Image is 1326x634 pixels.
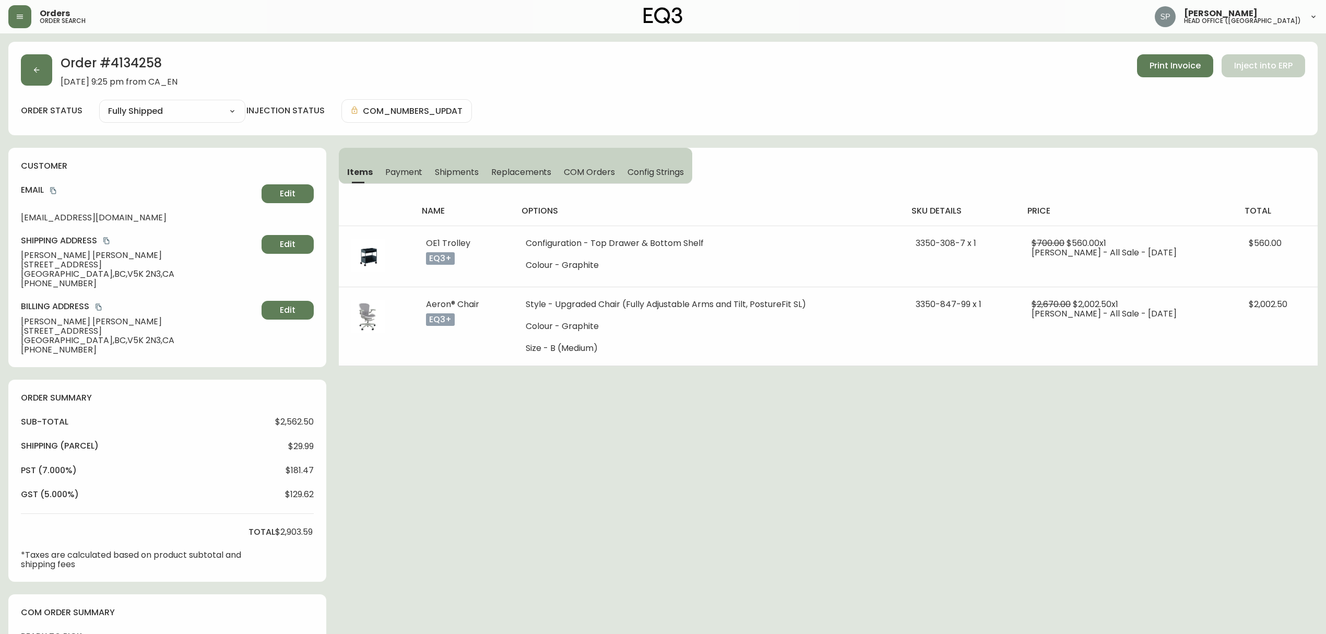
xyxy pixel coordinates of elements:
[21,392,314,404] h4: order summary
[21,550,275,569] p: *Taxes are calculated based on product subtotal and shipping fees
[916,298,981,310] span: 3350-847-99 x 1
[248,526,275,538] h4: total
[526,344,891,353] li: Size - B (Medium)
[1249,237,1282,249] span: $560.00
[351,300,385,333] img: 0822fe5a-213f-45c7-b14c-cef6ebddc79fOptional[Aeron-2023-LPs_0005_850-00.jpg].jpg
[21,345,257,355] span: [PHONE_NUMBER]
[435,167,479,178] span: Shipments
[93,302,104,312] button: copy
[21,607,314,618] h4: com order summary
[21,489,79,500] h4: gst (5.000%)
[246,105,325,116] h4: injection status
[21,260,257,269] span: [STREET_ADDRESS]
[628,167,684,178] span: Config Strings
[280,188,295,199] span: Edit
[21,184,257,196] h4: Email
[21,317,257,326] span: [PERSON_NAME] [PERSON_NAME]
[526,239,891,248] li: Configuration - Top Drawer & Bottom Shelf
[280,239,295,250] span: Edit
[1184,18,1301,24] h5: head office ([GEOGRAPHIC_DATA])
[1032,237,1064,249] span: $700.00
[40,9,70,18] span: Orders
[275,527,313,537] span: $2,903.59
[1150,60,1201,72] span: Print Invoice
[21,416,68,428] h4: sub-total
[1073,298,1118,310] span: $2,002.50 x 1
[1027,205,1228,217] h4: price
[1032,308,1177,320] span: [PERSON_NAME] - All Sale - [DATE]
[262,184,314,203] button: Edit
[526,300,891,309] li: Style - Upgraded Chair (Fully Adjustable Arms and Tilt, PostureFit SL)
[1067,237,1106,249] span: $560.00 x 1
[351,239,385,272] img: 67163cd8-fb3a-4719-9900-29f54d4dfb9b.jpg
[61,54,177,77] h2: Order # 4134258
[262,235,314,254] button: Edit
[285,490,314,499] span: $129.62
[48,185,58,196] button: copy
[21,235,257,246] h4: Shipping Address
[21,279,257,288] span: [PHONE_NUMBER]
[426,298,479,310] span: Aeron® Chair
[1032,246,1177,259] span: [PERSON_NAME] - All Sale - [DATE]
[286,466,314,475] span: $181.47
[61,77,177,87] span: [DATE] 9:25 pm from CA_EN
[21,326,257,336] span: [STREET_ADDRESS]
[21,251,257,260] span: [PERSON_NAME] [PERSON_NAME]
[526,261,891,270] li: Colour - Graphite
[1137,54,1213,77] button: Print Invoice
[262,301,314,320] button: Edit
[426,313,455,326] p: eq3+
[280,304,295,316] span: Edit
[288,442,314,451] span: $29.99
[21,160,314,172] h4: customer
[564,167,615,178] span: COM Orders
[916,237,976,249] span: 3350-308-7 x 1
[21,105,82,116] label: order status
[522,205,895,217] h4: options
[21,301,257,312] h4: Billing Address
[1245,205,1309,217] h4: total
[644,7,682,24] img: logo
[1184,9,1258,18] span: [PERSON_NAME]
[101,236,112,246] button: copy
[21,336,257,345] span: [GEOGRAPHIC_DATA] , BC , V5K 2N3 , CA
[491,167,551,178] span: Replacements
[21,213,257,222] span: [EMAIL_ADDRESS][DOMAIN_NAME]
[21,269,257,279] span: [GEOGRAPHIC_DATA] , BC , V5K 2N3 , CA
[1249,298,1287,310] span: $2,002.50
[422,205,505,217] h4: name
[21,465,77,476] h4: pst (7.000%)
[426,252,455,265] p: eq3+
[1155,6,1176,27] img: 0cb179e7bf3690758a1aaa5f0aafa0b4
[426,237,470,249] span: OE1 Trolley
[275,417,314,427] span: $2,562.50
[385,167,423,178] span: Payment
[526,322,891,331] li: Colour - Graphite
[1032,298,1071,310] span: $2,670.00
[21,440,99,452] h4: Shipping ( Parcel )
[911,205,1011,217] h4: sku details
[347,167,373,178] span: Items
[40,18,86,24] h5: order search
